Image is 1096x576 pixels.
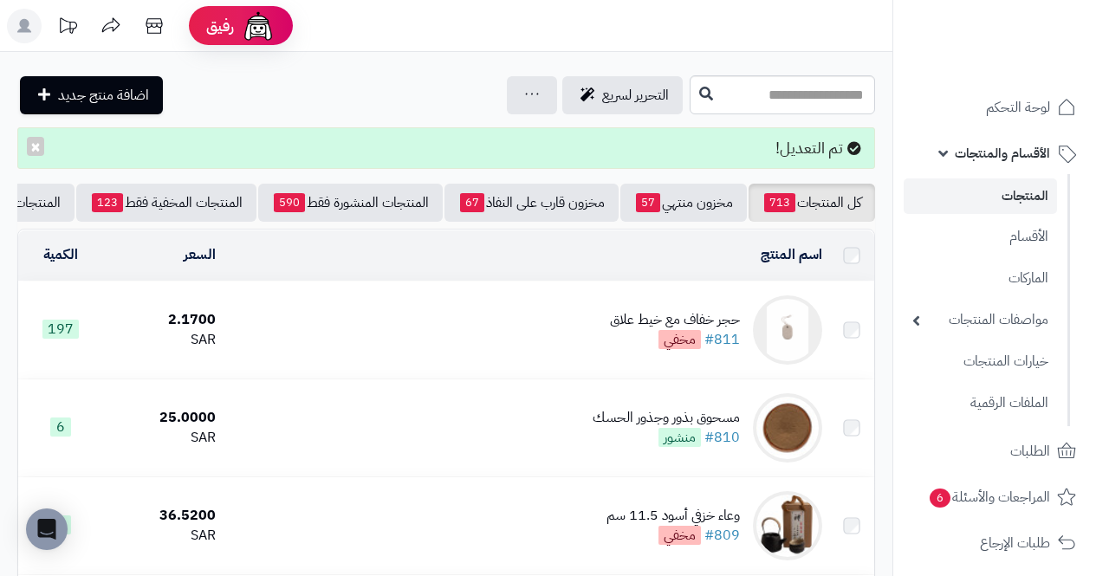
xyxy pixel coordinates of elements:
[904,301,1057,339] a: مواصفات المنتجات
[749,184,875,222] a: كل المنتجات713
[562,76,683,114] a: التحرير لسريع
[986,95,1050,120] span: لوحة التحكم
[658,428,701,447] span: منشور
[704,329,740,350] a: #811
[274,193,305,212] span: 590
[184,244,216,265] a: السعر
[658,330,701,349] span: مخفي
[636,193,660,212] span: 57
[980,531,1050,555] span: طلبات الإرجاع
[928,485,1050,509] span: المراجعات والأسئلة
[109,330,216,350] div: SAR
[753,295,822,365] img: حجر خفاف مع خيط علاق
[904,87,1086,128] a: لوحة التحكم
[602,85,669,106] span: التحرير لسريع
[17,127,875,169] div: تم التعديل!
[658,526,701,545] span: مخفي
[58,85,149,106] span: اضافة منتج جديد
[206,16,234,36] span: رفيق
[593,408,740,428] div: مسحوق بذور وجذور الحسك
[704,427,740,448] a: #810
[904,218,1057,256] a: الأقسام
[606,506,740,526] div: وعاء خزفي أسود 11.5 سم
[109,310,216,330] div: 2.1700
[26,508,68,550] div: Open Intercom Messenger
[27,137,44,156] button: ×
[258,184,443,222] a: المنتجات المنشورة فقط590
[109,526,216,546] div: SAR
[76,184,256,222] a: المنتجات المخفية فقط123
[620,184,747,222] a: مخزون منتهي57
[753,393,822,463] img: مسحوق بذور وجذور الحسك
[955,141,1050,165] span: الأقسام والمنتجات
[50,417,71,437] span: 6
[753,491,822,560] img: وعاء خزفي أسود 11.5 سم
[109,408,216,428] div: 25.0000
[904,178,1057,214] a: المنتجات
[444,184,619,222] a: مخزون قارب على النفاذ67
[978,47,1080,83] img: logo-2.png
[904,476,1086,518] a: المراجعات والأسئلة6
[43,244,78,265] a: الكمية
[930,489,950,508] span: 6
[904,522,1086,564] a: طلبات الإرجاع
[761,244,822,265] a: اسم المنتج
[241,9,276,43] img: ai-face.png
[109,428,216,448] div: SAR
[764,193,795,212] span: 713
[704,525,740,546] a: #809
[460,193,484,212] span: 67
[904,343,1057,380] a: خيارات المنتجات
[46,9,89,48] a: تحديثات المنصة
[904,385,1057,422] a: الملفات الرقمية
[109,506,216,526] div: 36.5200
[904,260,1057,297] a: الماركات
[1010,439,1050,463] span: الطلبات
[92,193,123,212] span: 123
[904,430,1086,472] a: الطلبات
[42,320,79,339] span: 197
[610,310,740,330] div: حجر خفاف مع خيط علاق
[20,76,163,114] a: اضافة منتج جديد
